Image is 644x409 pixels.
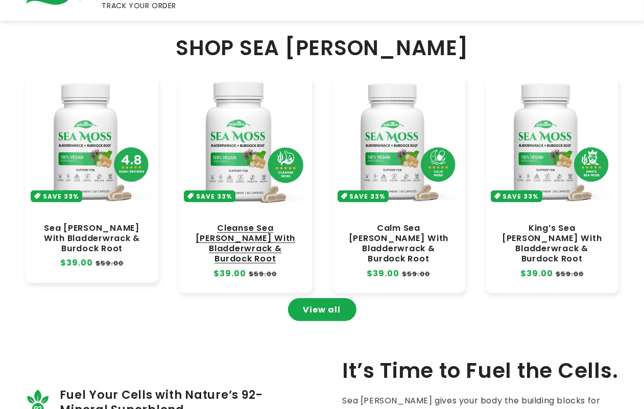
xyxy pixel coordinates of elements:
h2: It’s Time to Fuel the Cells. [343,358,619,383]
h2: SHOP SEA [PERSON_NAME] [26,35,618,61]
a: Calm Sea [PERSON_NAME] With Bladderwrack & Burdock Root [343,223,455,264]
a: Sea [PERSON_NAME] With Bladderwrack & Burdock Root [36,223,148,254]
a: King’s Sea [PERSON_NAME] With Bladderwrack & Burdock Root [496,223,608,264]
a: Cleanse Sea [PERSON_NAME] With Bladderwrack & Burdock Root [189,223,301,264]
ul: Slider [26,77,618,293]
span: TRACK YOUR ORDER [102,1,177,10]
a: View all products in the Sea Moss Capsules collection [288,298,356,321]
